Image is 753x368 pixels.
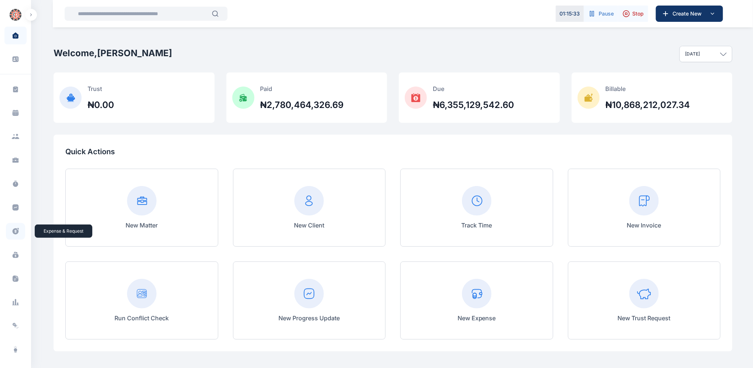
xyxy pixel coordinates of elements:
[88,99,114,111] h2: ₦0.00
[656,6,723,22] button: Create New
[65,146,721,157] p: Quick Actions
[458,314,496,323] p: New Expense
[294,221,324,230] p: New Client
[278,314,340,323] p: New Progress Update
[627,221,661,230] p: New Invoice
[618,314,671,323] p: New Trust Request
[632,10,644,17] span: Stop
[560,10,580,17] p: 01 : 15 : 33
[670,10,708,17] span: Create New
[126,221,158,230] p: New Matter
[433,84,514,93] p: Due
[54,47,172,59] h2: Welcome, [PERSON_NAME]
[433,99,514,111] h2: ₦6,355,129,542.60
[114,314,169,323] p: Run Conflict Check
[685,51,700,57] p: [DATE]
[584,6,618,22] button: Pause
[260,84,344,93] p: Paid
[461,221,492,230] p: Track Time
[88,84,114,93] p: Trust
[618,6,648,22] button: Stop
[599,10,614,17] span: Pause
[260,99,344,111] h2: ₦2,780,464,326.69
[606,99,690,111] h2: ₦10,868,212,027.34
[606,84,690,93] p: Billable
